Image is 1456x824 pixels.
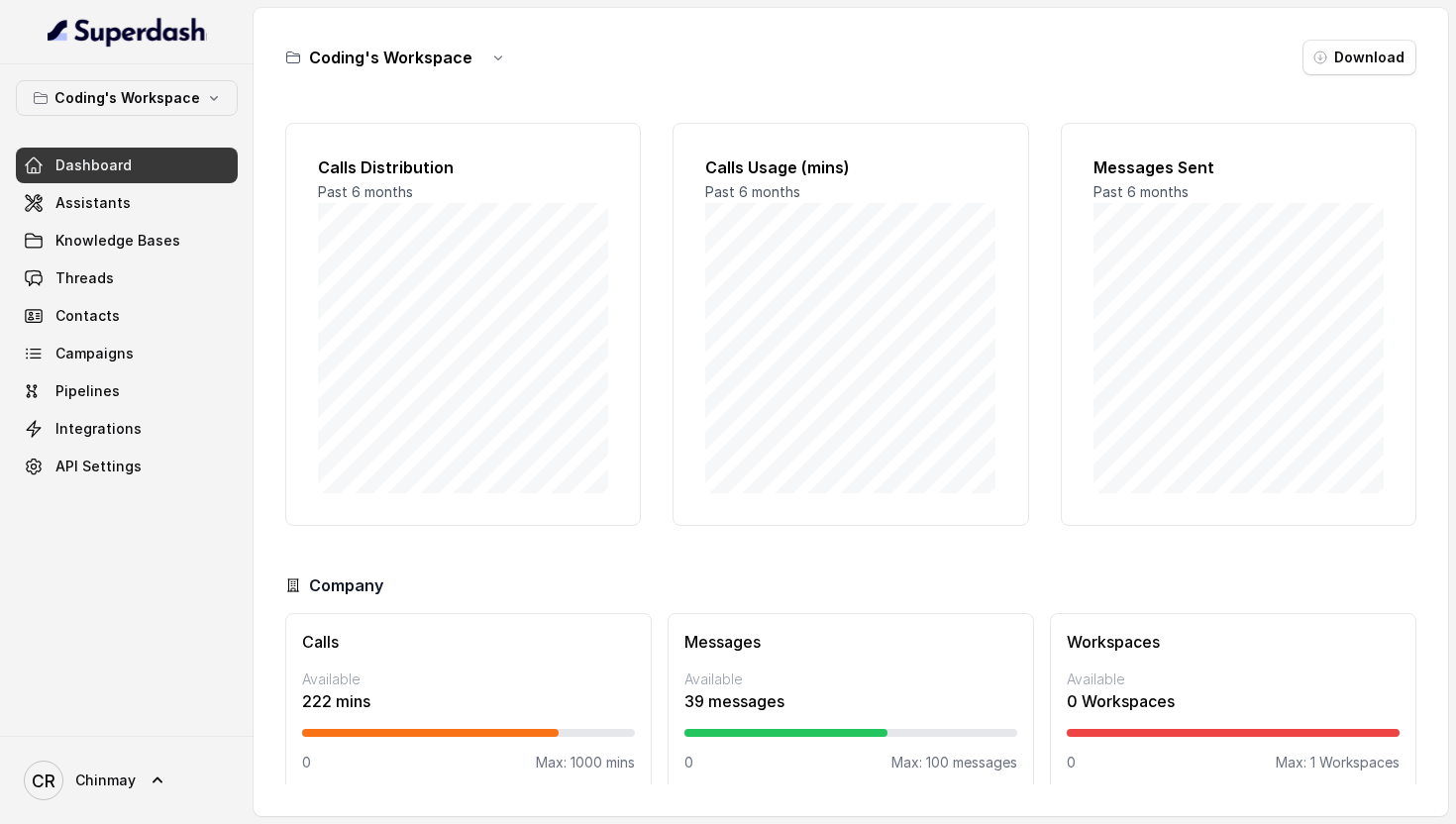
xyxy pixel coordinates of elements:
p: Max: 100 messages [891,753,1017,772]
h2: Calls Distribution [318,155,608,179]
a: Contacts [16,298,238,334]
span: Past 6 months [705,183,800,200]
a: Dashboard [16,148,238,183]
h2: Calls Usage (mins) [705,155,995,179]
span: Past 6 months [1093,183,1189,200]
p: Max: 1 Workspaces [1276,753,1400,772]
h3: Coding's Workspace [309,46,472,69]
h2: Messages Sent [1093,155,1384,179]
p: Available [684,669,1017,689]
a: Integrations [16,411,238,447]
h3: Company [309,573,383,597]
a: Knowledge Bases [16,223,238,258]
h3: Workspaces [1067,630,1400,654]
a: Pipelines [16,373,238,409]
button: Coding's Workspace [16,80,238,116]
span: Past 6 months [318,183,413,200]
h3: Messages [684,630,1017,654]
a: Assistants [16,185,238,221]
p: 0 [1067,753,1076,772]
p: Available [1067,669,1400,689]
p: Coding's Workspace [54,86,200,110]
p: 0 [684,753,693,772]
p: Available [302,669,635,689]
p: 39 messages [684,689,1017,713]
p: 222 mins [302,689,635,713]
a: Threads [16,260,238,296]
button: Download [1302,40,1416,75]
a: Campaigns [16,336,238,371]
a: Chinmay [16,753,238,808]
h3: Calls [302,630,635,654]
p: 0 [302,753,311,772]
p: Max: 1000 mins [536,753,635,772]
img: light.svg [48,16,207,48]
a: API Settings [16,449,238,484]
p: 0 Workspaces [1067,689,1400,713]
